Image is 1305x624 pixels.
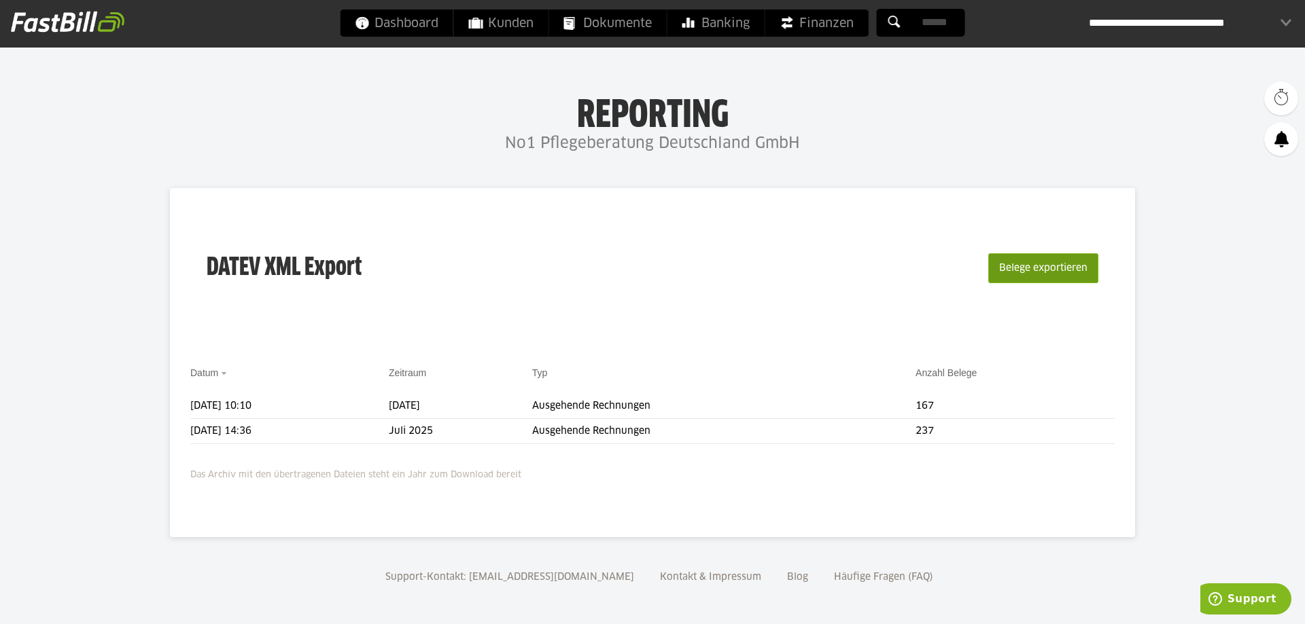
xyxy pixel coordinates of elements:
[532,367,548,378] a: Typ
[469,10,534,37] span: Kunden
[916,419,1115,444] td: 237
[564,10,652,37] span: Dokumente
[221,372,230,375] img: sort_desc.gif
[655,572,766,582] a: Kontakt & Impressum
[765,10,869,37] a: Finanzen
[916,394,1115,419] td: 167
[1200,583,1291,617] iframe: Öffnet ein Widget, in dem Sie weitere Informationen finden
[532,419,916,444] td: Ausgehende Rechnungen
[389,367,426,378] a: Zeitraum
[780,10,854,37] span: Finanzen
[190,367,218,378] a: Datum
[782,572,813,582] a: Blog
[454,10,549,37] a: Kunden
[136,95,1169,130] h1: Reporting
[916,367,977,378] a: Anzahl Belege
[381,572,639,582] a: Support-Kontakt: [EMAIL_ADDRESS][DOMAIN_NAME]
[988,253,1098,283] button: Belege exportieren
[389,419,532,444] td: Juli 2025
[682,10,750,37] span: Banking
[389,394,532,419] td: [DATE]
[11,11,124,33] img: fastbill_logo_white.png
[341,10,453,37] a: Dashboard
[549,10,667,37] a: Dokumente
[190,394,389,419] td: [DATE] 10:10
[207,225,362,312] h3: DATEV XML Export
[190,419,389,444] td: [DATE] 14:36
[190,461,1115,483] p: Das Archiv mit den übertragenen Dateien steht ein Jahr zum Download bereit
[355,10,438,37] span: Dashboard
[667,10,765,37] a: Banking
[532,394,916,419] td: Ausgehende Rechnungen
[829,572,938,582] a: Häufige Fragen (FAQ)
